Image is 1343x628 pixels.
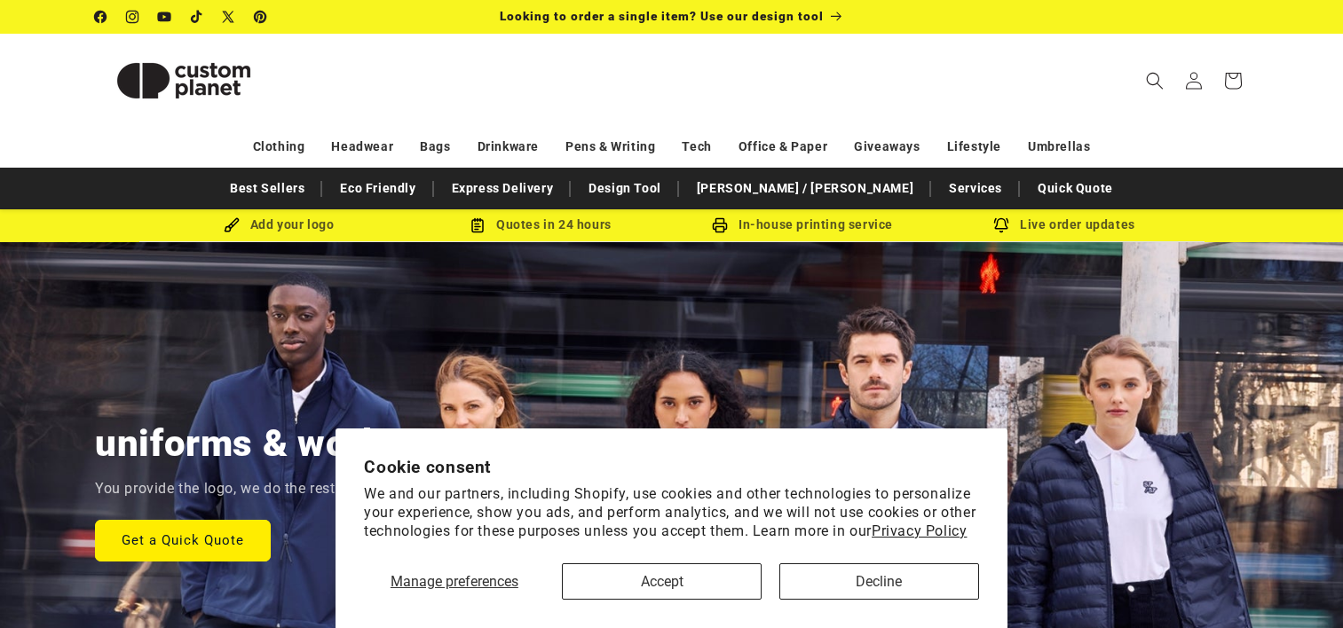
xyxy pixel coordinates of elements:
a: Express Delivery [443,173,563,204]
div: Add your logo [148,214,410,236]
p: You provide the logo, we do the rest. [95,476,339,502]
a: [PERSON_NAME] / [PERSON_NAME] [688,173,922,204]
a: Services [940,173,1011,204]
a: Design Tool [580,173,670,204]
a: Lifestyle [947,131,1001,162]
a: Tech [682,131,711,162]
a: Best Sellers [221,173,313,204]
span: Manage preferences [391,573,518,590]
button: Accept [562,563,762,600]
a: Get a Quick Quote [95,519,271,561]
h2: Cookie consent [364,457,979,477]
summary: Search [1135,61,1174,100]
a: Headwear [331,131,393,162]
h2: uniforms & workwear [95,420,467,467]
div: In-house printing service [672,214,934,236]
a: Custom Planet [88,34,279,127]
a: Pens & Writing [565,131,655,162]
img: In-house printing [712,217,728,233]
a: Umbrellas [1028,131,1090,162]
a: Eco Friendly [331,173,424,204]
img: Brush Icon [224,217,240,233]
a: Bags [420,131,450,162]
a: Quick Quote [1029,173,1122,204]
p: We and our partners, including Shopify, use cookies and other technologies to personalize your ex... [364,485,979,540]
div: Live order updates [934,214,1196,236]
img: Custom Planet [95,41,273,121]
button: Decline [779,563,979,600]
span: Looking to order a single item? Use our design tool [500,9,824,23]
a: Privacy Policy [872,522,967,539]
img: Order updates [993,217,1009,233]
a: Office & Paper [739,131,827,162]
a: Giveaways [854,131,920,162]
a: Drinkware [478,131,539,162]
a: Clothing [253,131,305,162]
div: Quotes in 24 hours [410,214,672,236]
button: Manage preferences [364,563,544,600]
img: Order Updates Icon [470,217,486,233]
